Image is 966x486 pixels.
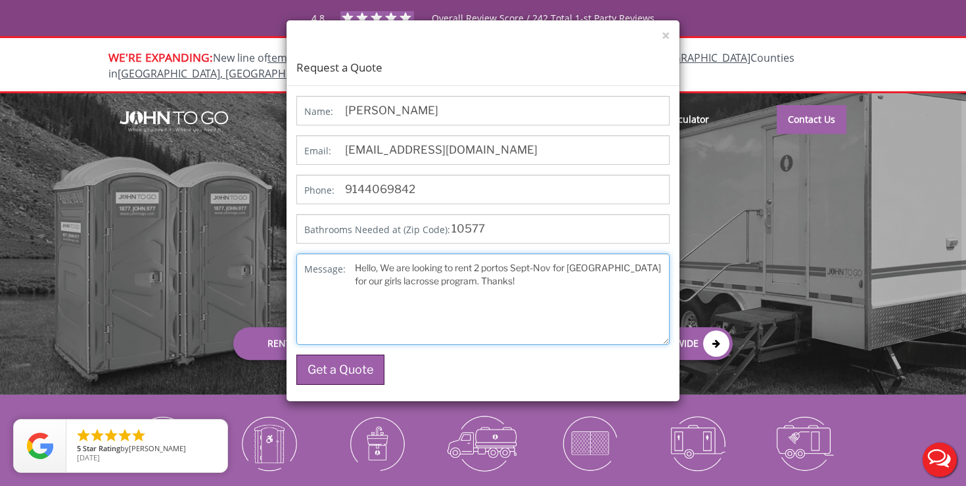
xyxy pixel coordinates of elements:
span: [DATE] [77,453,100,462]
li:  [89,428,105,443]
li:  [103,428,119,443]
span: Star Rating [83,443,120,453]
form: Contact form [287,86,679,401]
button: Get a Quote [296,355,384,385]
label: Bathrooms Needed at (Zip Code): [304,223,450,236]
li:  [131,428,147,443]
label: Name: [304,105,333,118]
button: Live Chat [913,433,966,486]
span: by [77,445,217,454]
button: × [662,29,670,43]
span: [PERSON_NAME] [129,443,186,453]
li:  [117,428,133,443]
img: Review Rating [27,433,53,459]
li:  [76,428,91,443]
label: Phone: [304,184,334,197]
h4: Request a Quote [296,43,670,76]
label: Email: [304,144,331,158]
span: 5 [77,443,81,453]
label: Message: [304,263,346,276]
